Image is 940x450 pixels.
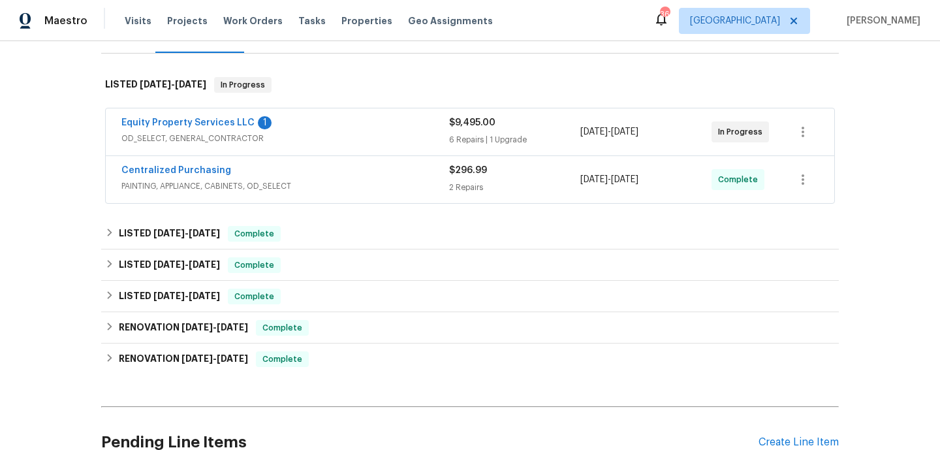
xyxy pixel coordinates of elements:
div: LISTED [DATE]-[DATE]Complete [101,281,839,312]
span: Geo Assignments [408,14,493,27]
span: - [140,80,206,89]
span: - [153,260,220,269]
div: 2 Repairs [449,181,580,194]
span: - [181,354,248,363]
span: [DATE] [175,80,206,89]
div: 1 [258,116,272,129]
a: Equity Property Services LLC [121,118,255,127]
span: Complete [229,290,279,303]
div: 6 Repairs | 1 Upgrade [449,133,580,146]
span: $296.99 [449,166,487,175]
div: LISTED [DATE]-[DATE]In Progress [101,64,839,106]
span: PAINTING, APPLIANCE, CABINETS, OD_SELECT [121,180,449,193]
h6: LISTED [119,289,220,304]
span: [DATE] [611,127,638,137]
h6: LISTED [105,77,206,93]
span: Tasks [298,16,326,25]
span: [DATE] [189,229,220,238]
span: Complete [718,173,763,186]
span: [DATE] [189,260,220,269]
div: 36 [660,8,669,21]
span: [PERSON_NAME] [841,14,920,27]
span: [DATE] [153,291,185,300]
span: [DATE] [580,175,608,184]
span: [DATE] [153,260,185,269]
span: [DATE] [181,323,213,332]
h6: RENOVATION [119,320,248,336]
h6: LISTED [119,257,220,273]
span: Visits [125,14,151,27]
span: In Progress [215,78,270,91]
span: Projects [167,14,208,27]
span: OD_SELECT, GENERAL_CONTRACTOR [121,132,449,145]
span: $9,495.00 [449,118,495,127]
span: [DATE] [217,354,248,363]
span: Complete [229,259,279,272]
span: [DATE] [189,291,220,300]
h6: RENOVATION [119,351,248,367]
span: [DATE] [181,354,213,363]
span: - [580,173,638,186]
span: [DATE] [153,229,185,238]
h6: LISTED [119,226,220,242]
span: [DATE] [217,323,248,332]
span: - [153,229,220,238]
span: [DATE] [140,80,171,89]
span: [GEOGRAPHIC_DATA] [690,14,780,27]
div: LISTED [DATE]-[DATE]Complete [101,249,839,281]
span: - [153,291,220,300]
span: Complete [257,353,307,366]
span: [DATE] [580,127,608,137]
span: Maestro [44,14,87,27]
span: In Progress [718,125,768,138]
span: - [181,323,248,332]
span: Complete [229,227,279,240]
span: [DATE] [611,175,638,184]
div: RENOVATION [DATE]-[DATE]Complete [101,344,839,375]
div: RENOVATION [DATE]-[DATE]Complete [101,312,839,344]
a: Centralized Purchasing [121,166,231,175]
span: Work Orders [223,14,283,27]
span: - [580,125,638,138]
span: Complete [257,321,307,334]
span: Properties [341,14,392,27]
div: LISTED [DATE]-[DATE]Complete [101,218,839,249]
div: Create Line Item [759,436,839,449]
